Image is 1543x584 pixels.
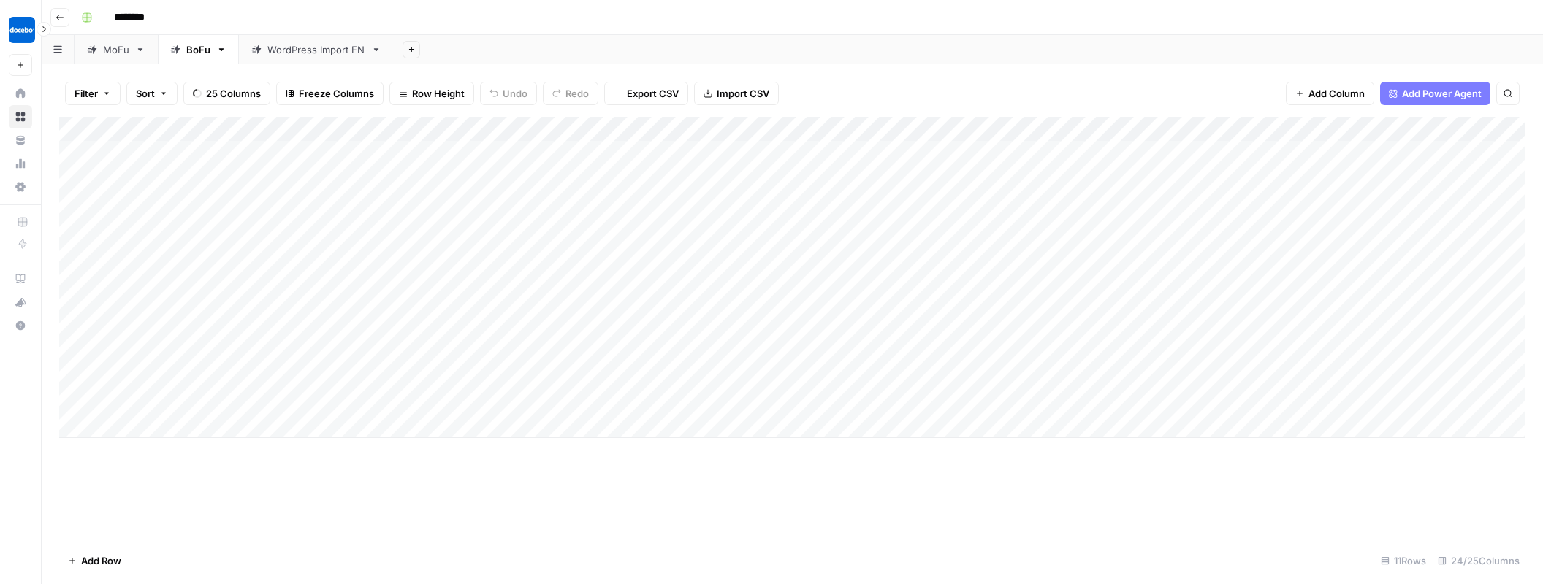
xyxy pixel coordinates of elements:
[717,86,769,101] span: Import CSV
[9,291,31,313] div: What's new?
[9,128,32,152] a: Your Data
[9,291,32,314] button: What's new?
[9,17,35,43] img: Docebo Logo
[9,175,32,199] a: Settings
[543,82,598,105] button: Redo
[1308,86,1365,101] span: Add Column
[206,86,261,101] span: 25 Columns
[158,35,239,64] a: BoFu
[1375,549,1432,572] div: 11 Rows
[412,86,465,101] span: Row Height
[9,82,32,105] a: Home
[503,86,527,101] span: Undo
[1432,549,1525,572] div: 24/25 Columns
[299,86,374,101] span: Freeze Columns
[59,549,130,572] button: Add Row
[604,82,688,105] button: Export CSV
[565,86,589,101] span: Redo
[627,86,679,101] span: Export CSV
[183,82,270,105] button: 25 Columns
[1380,82,1490,105] button: Add Power Agent
[9,267,32,291] a: AirOps Academy
[239,35,394,64] a: WordPress Import EN
[136,86,155,101] span: Sort
[75,35,158,64] a: MoFu
[126,82,178,105] button: Sort
[9,105,32,128] a: Browse
[9,152,32,175] a: Usage
[9,314,32,337] button: Help + Support
[9,12,32,48] button: Workspace: Docebo
[75,86,98,101] span: Filter
[1402,86,1482,101] span: Add Power Agent
[480,82,537,105] button: Undo
[1286,82,1374,105] button: Add Column
[267,42,365,57] div: WordPress Import EN
[276,82,384,105] button: Freeze Columns
[694,82,779,105] button: Import CSV
[103,42,129,57] div: MoFu
[186,42,210,57] div: BoFu
[81,553,121,568] span: Add Row
[389,82,474,105] button: Row Height
[65,82,121,105] button: Filter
